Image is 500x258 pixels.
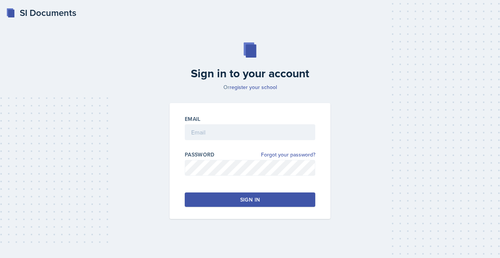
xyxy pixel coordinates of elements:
[185,151,215,158] label: Password
[185,115,201,123] label: Email
[185,124,315,140] input: Email
[6,6,76,20] a: SI Documents
[165,67,335,80] h2: Sign in to your account
[165,83,335,91] p: Or
[230,83,277,91] a: register your school
[261,151,315,159] a: Forgot your password?
[240,196,260,203] div: Sign in
[185,192,315,207] button: Sign in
